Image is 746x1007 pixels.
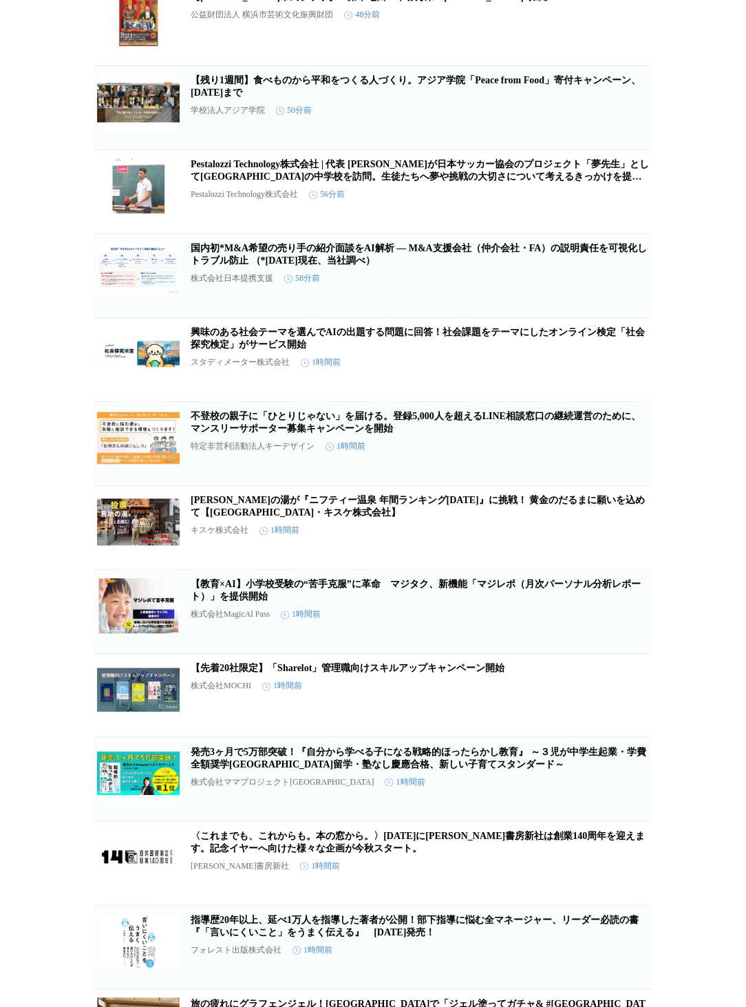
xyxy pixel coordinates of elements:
[97,74,180,129] img: 【残り1週間】食べものから平和をつくる人づくり。アジア学院「Peace from Food」寄付キャンペーン、9月21日(日)まで
[191,680,251,692] p: 株式会社MOCHI
[97,158,180,213] img: Pestalozzi Technology株式会社 | 代表 井上 友綱が日本サッカー協会のプロジェクト「夢先生」として茨城県の中学校を訪問。生徒たちへ夢や挑戦の大切さについて考えるきっかけを提供！
[97,829,180,884] img: 〈これまでも、これからも。本の窓から。〉2026年5月に河出書房新社は創業140周年を迎えます。記念イヤーへ向けた様々な企画が今秋スタート。
[191,189,298,200] p: Pestalozzi Technology株式会社
[309,189,345,200] time: 56分前
[191,159,649,194] a: Pestalozzi Technology株式会社 | 代表 [PERSON_NAME]が日本サッカー協会のプロジェクト「夢先生」として[GEOGRAPHIC_DATA]の中学校を訪問。生徒たち...
[281,608,321,620] time: 1時間前
[191,105,265,116] p: 学校法人アジア学院
[300,860,340,871] time: 1時間前
[191,243,647,266] a: 国内初*M&A希望の売り手の紹介面談をAI解析 — M&A支援会社（仲介会社・FA）の説明責任を可視化しトラブル防止 （*[DATE]現在、当社調べ）
[97,242,180,297] img: 国内初*M&A希望の売り手の紹介面談をAI解析 — M&A支援会社（仲介会社・FA）の説明責任を可視化しトラブル防止 （*2025年9月現在、当社調べ）
[191,273,273,284] p: 株式会社日本提携支援
[97,913,180,968] img: 指導歴20年以上、延べ1万人を指導した著者が公開！部下指導に悩む全マネージャー、リーダー必読の書 『「言いにくいこと」をうまく伝える』 9月20日発売！
[292,944,332,955] time: 1時間前
[191,441,315,452] p: 特定非営利活動法人キーデザイン
[276,105,312,116] time: 50分前
[284,273,320,284] time: 58分前
[191,495,645,518] a: [PERSON_NAME]の湯が『ニフティー温泉 年間ランキング[DATE]』に挑戦！ 黄金のだるまに願いを込めて【[GEOGRAPHIC_DATA]・キスケ株式会社】
[191,746,646,769] a: 発売3ヶ月で5万部突破！『自分から学べる子になる戦略的ほったらかし教育』 ～３児が中学生起業・学費全額奨学[GEOGRAPHIC_DATA]留学・塾なし慶應合格、新しい子育てスタンダード～
[262,680,302,692] time: 1時間前
[191,830,645,853] a: 〈これまでも、これからも。本の窓から。〉[DATE]に[PERSON_NAME]書房新社は創業140周年を迎えます。記念イヤーへ向けた様々な企画が今秋スタート。
[97,578,180,633] img: 【教育×AI】小学校受験の“苦手克服”に革命 マジタク、新機能「マジレポ（月次パーソナル分析レポート）」を提供開始
[191,75,641,98] a: 【残り1週間】食べものから平和をつくる人づくり。アジア学院「Peace from Food」寄付キャンペーン、[DATE]まで
[191,914,648,937] a: 指導歴20年以上、延べ1万人を指導した著者が公開！部下指導に悩む全マネージャー、リーダー必読の書 『「言いにくいこと」をうまく伝える』 [DATE]発売！
[191,608,270,620] p: 株式会社MagicAl Pass
[191,327,645,350] a: 興味のある社会テーマを選んでAIの出題する問題に回答！社会課題をテーマにしたオンライン検定「社会探究検定」がサービス開始
[191,357,290,368] p: スタディメーター株式会社
[191,663,504,673] a: 【先着20社限定】「Sharelot」管理職向けスキルアップキャンペーン開始
[191,411,641,434] a: 不登校の親子に「ひとりじゃない」を届ける。登録5,000人を超えるLINE相談窓口の継続運営のために、マンスリーサポーター募集キャンペーンを開始
[191,860,289,871] p: [PERSON_NAME]書房新社
[344,9,380,21] time: 48分前
[191,776,374,787] p: 株式会社ママプロジェクト[GEOGRAPHIC_DATA]
[97,326,180,381] img: 興味のある社会テーマを選んでAIの出題する問題に回答！社会課題をテーマにしたオンライン検定「社会探究検定」がサービス開始
[97,494,180,549] img: 喜助の湯が『ニフティー温泉 年間ランキング2025』に挑戦！ 黄金のだるまに願いを込めて【愛媛県・キスケ株式会社】
[191,9,333,21] p: 公益財団法人 横浜市芸術文化振興財団
[191,579,641,602] a: 【教育×AI】小学校受験の“苦手克服”に革命 マジタク、新機能「マジレポ（月次パーソナル分析レポート）」を提供開始
[191,524,248,536] p: キスケ株式会社
[97,745,180,801] img: 発売3ヶ月で5万部突破！『自分から学べる子になる戦略的ほったらかし教育』 ～３児が中学生起業・学費全額奨学金海外大留学・塾なし慶應合格、新しい子育てスタンダード～
[97,662,180,717] img: 【先着20社限定】「Sharelot」管理職向けスキルアップキャンペーン開始
[191,944,281,955] p: フォレスト出版株式会社
[301,357,341,368] time: 1時間前
[97,410,180,465] img: 不登校の親子に「ひとりじゃない」を届ける。登録5,000人を超えるLINE相談窓口の継続運営のために、マンスリーサポーター募集キャンペーンを開始
[326,441,365,452] time: 1時間前
[385,776,425,787] time: 1時間前
[259,524,299,536] time: 1時間前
